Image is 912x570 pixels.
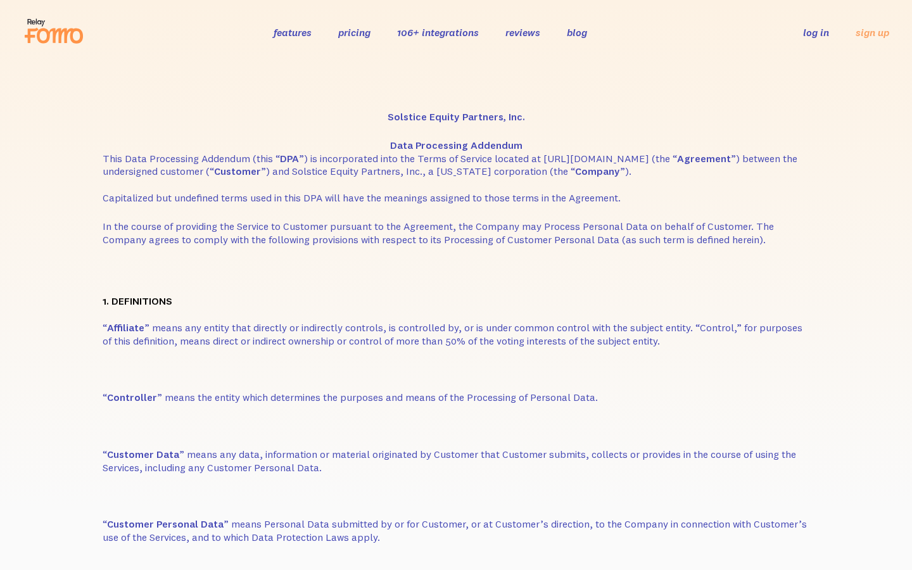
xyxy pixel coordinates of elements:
[103,294,172,307] strong: 1. DEFINITIONS
[214,165,261,177] strong: Customer
[575,165,620,177] strong: Company
[107,321,144,334] strong: Affiliate
[390,139,522,151] strong: Data Processing Addendum
[103,517,807,543] span: “ ” means Personal Data submitted by or for Customer, or at Customer’s direction, to the Company ...
[677,152,731,165] strong: Agreement
[274,26,312,39] a: features
[103,391,598,403] span: “ ” means the entity which determines the purposes and means of the Processing of Personal Data.
[856,26,889,39] a: sign up
[803,26,829,39] a: log in
[103,448,796,474] span: “ ” means any data, information or material originated by Customer that Customer submits, collect...
[388,110,525,123] strong: Solstice Equity Partners, Inc.
[107,448,179,460] strong: Customer Data
[103,152,797,204] span: This Data Processing Addendum (this “ ”) is incorporated into the Terms of Service located at [UR...
[107,517,224,530] strong: Customer Personal Data
[280,152,299,165] strong: DPA
[505,26,540,39] a: reviews
[107,391,157,403] strong: Controller
[103,321,802,347] span: “ ” means any entity that directly or indirectly controls, is controlled by, or is under common c...
[338,26,370,39] a: pricing
[103,220,774,246] span: In the course of providing the Service to Customer pursuant to the Agreement, the Company may Pro...
[397,26,479,39] a: 106+ integrations
[567,26,587,39] a: blog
